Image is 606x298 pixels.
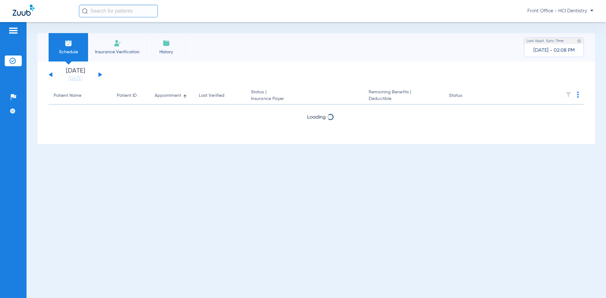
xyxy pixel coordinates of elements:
span: Insurance Payer [251,96,359,102]
span: Loading [307,115,326,120]
input: Search for patients [79,5,158,17]
th: Status | [246,87,364,105]
img: group-dot-blue.svg [577,91,579,98]
th: Remaining Benefits | [364,87,444,105]
div: Patient ID [117,92,137,99]
img: hamburger-icon [8,27,18,34]
span: Schedule [53,49,83,55]
img: last sync help info [577,39,581,43]
div: Appointment [155,92,189,99]
img: Search Icon [82,8,88,14]
th: Status [444,87,487,105]
div: Appointment [155,92,181,99]
div: Last Verified [199,92,241,99]
span: Last Appt. Sync Time: [526,38,564,44]
span: Front Office - HCI Dentistry [527,8,593,14]
a: [DATE] [56,75,94,82]
img: History [163,39,170,47]
img: Manual Insurance Verification [114,39,121,47]
img: Zuub Logo [13,5,34,16]
img: filter.svg [565,91,572,98]
img: Schedule [65,39,72,47]
div: Last Verified [199,92,224,99]
div: Patient ID [117,92,145,99]
div: Patient Name [54,92,81,99]
div: Patient Name [54,92,107,99]
span: History [151,49,181,55]
span: [DATE] - 02:08 PM [533,47,575,54]
span: Deductible [369,96,439,102]
li: [DATE] [56,68,94,82]
span: Insurance Verification [93,49,142,55]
